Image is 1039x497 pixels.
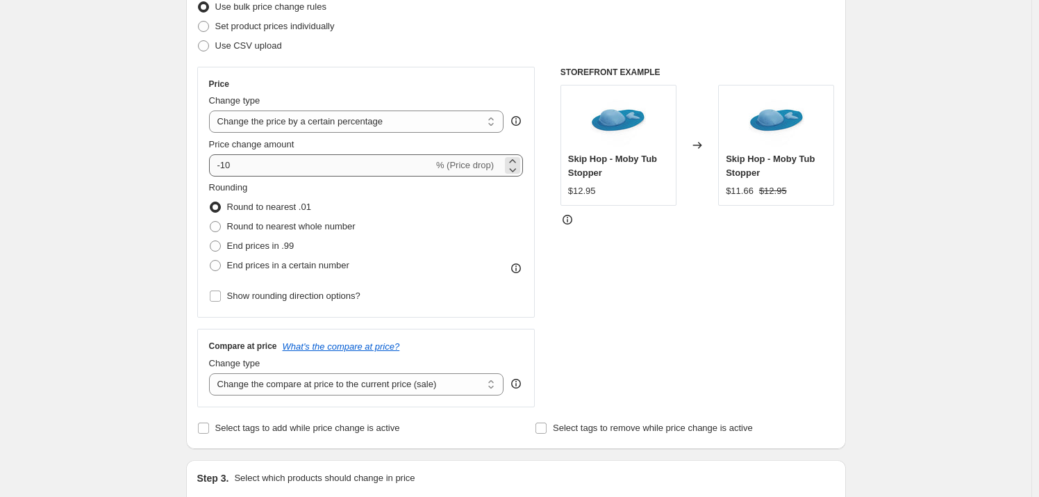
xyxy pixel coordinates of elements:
div: $12.95 [568,184,596,198]
img: skip-hop-moby-tub-stopper-31223397259_80x.jpg [749,92,804,148]
button: What's the compare at price? [283,341,400,352]
span: Price change amount [209,139,294,149]
h2: Step 3. [197,471,229,485]
input: -15 [209,154,433,177]
h6: STOREFRONT EXAMPLE [560,67,835,78]
span: End prices in a certain number [227,260,349,270]
span: Show rounding direction options? [227,291,360,301]
img: skip-hop-moby-tub-stopper-31223397259_80x.jpg [590,92,646,148]
span: End prices in .99 [227,241,294,251]
h3: Compare at price [209,341,277,352]
span: Use CSV upload [215,40,282,51]
strike: $12.95 [759,184,787,198]
span: Rounding [209,182,248,193]
span: Use bulk price change rules [215,1,326,12]
span: Select tags to remove while price change is active [553,423,753,433]
span: Change type [209,358,260,368]
span: Select tags to add while price change is active [215,423,400,433]
span: Round to nearest .01 [227,202,311,212]
p: Select which products should change in price [234,471,415,485]
span: Skip Hop - Moby Tub Stopper [726,154,815,178]
div: help [509,114,523,128]
div: help [509,377,523,391]
span: Round to nearest whole number [227,221,356,231]
span: Set product prices individually [215,21,335,31]
h3: Price [209,79,229,90]
span: Change type [209,95,260,106]
span: % (Price drop) [436,160,494,170]
span: Skip Hop - Moby Tub Stopper [568,154,657,178]
div: $11.66 [726,184,754,198]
